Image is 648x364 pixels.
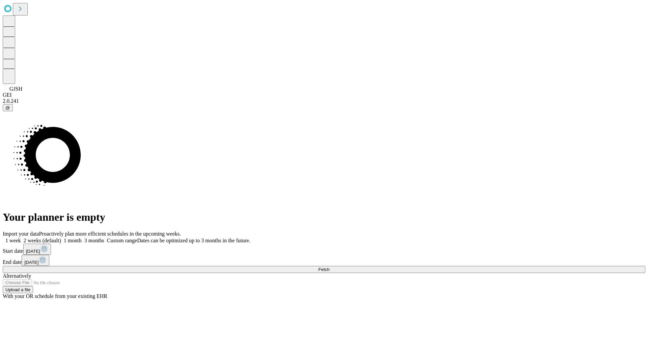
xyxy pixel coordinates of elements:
span: Import your data [3,231,39,237]
span: With your OR schedule from your existing EHR [3,293,107,299]
div: 2.0.241 [3,98,645,104]
span: 2 weeks (default) [24,238,61,243]
span: [DATE] [24,260,38,265]
button: Upload a file [3,286,33,293]
span: Alternatively [3,273,31,279]
span: Custom range [107,238,137,243]
span: Proactively plan more efficient schedules in the upcoming weeks. [39,231,181,237]
h1: Your planner is empty [3,211,645,223]
button: Fetch [3,266,645,273]
span: [DATE] [26,249,40,254]
button: [DATE] [23,244,51,255]
span: 3 months [84,238,104,243]
span: 1 week [5,238,21,243]
button: [DATE] [22,255,49,266]
div: GEI [3,92,645,98]
div: Start date [3,244,645,255]
span: Fetch [318,267,329,272]
span: Dates can be optimized up to 3 months in the future. [137,238,250,243]
button: @ [3,104,13,111]
span: 1 month [64,238,82,243]
span: @ [5,105,10,110]
span: GJSH [9,86,22,92]
div: End date [3,255,645,266]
